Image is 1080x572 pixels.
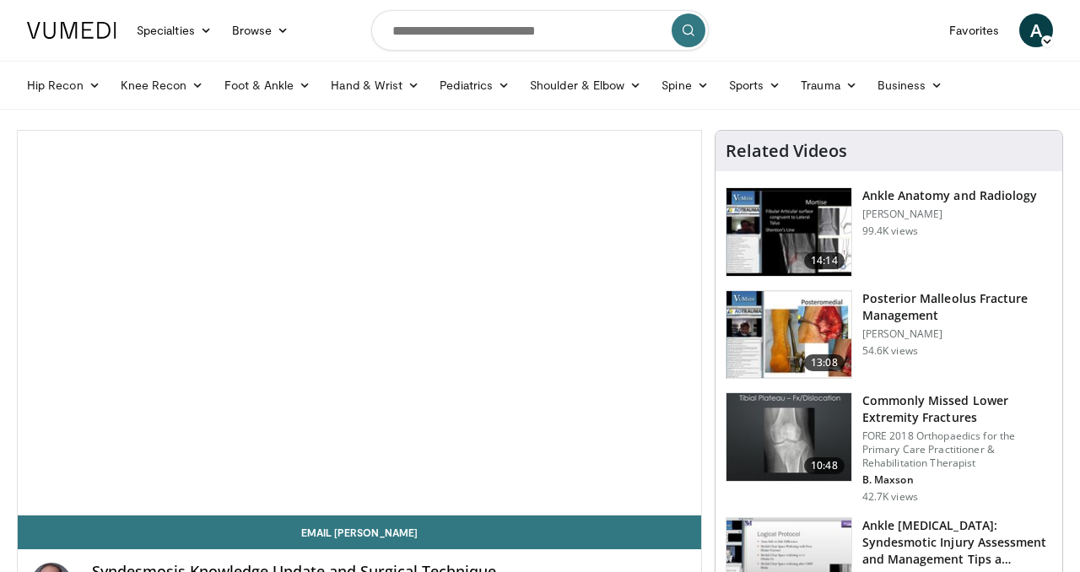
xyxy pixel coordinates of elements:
[27,22,116,39] img: VuMedi Logo
[1019,13,1053,47] a: A
[862,344,918,358] p: 54.6K views
[726,290,1052,380] a: 13:08 Posterior Malleolus Fracture Management [PERSON_NAME] 54.6K views
[719,68,791,102] a: Sports
[726,392,1052,504] a: 10:48 Commonly Missed Lower Extremity Fractures FORE 2018 Orthopaedics for the Primary Care Pract...
[111,68,214,102] a: Knee Recon
[862,392,1052,426] h3: Commonly Missed Lower Extremity Fractures
[726,393,851,481] img: 4aa379b6-386c-4fb5-93ee-de5617843a87.150x105_q85_crop-smart_upscale.jpg
[726,291,851,379] img: 50e07c4d-707f-48cd-824d-a6044cd0d074.150x105_q85_crop-smart_upscale.jpg
[804,252,845,269] span: 14:14
[862,208,1038,221] p: [PERSON_NAME]
[862,517,1052,568] h3: Ankle [MEDICAL_DATA]: Syndesmotic Injury Assessment and Management Tips a…
[429,68,520,102] a: Pediatrics
[651,68,718,102] a: Spine
[726,141,847,161] h4: Related Videos
[862,490,918,504] p: 42.7K views
[17,68,111,102] a: Hip Recon
[804,457,845,474] span: 10:48
[18,515,701,549] a: Email [PERSON_NAME]
[862,187,1038,204] h3: Ankle Anatomy and Radiology
[222,13,300,47] a: Browse
[520,68,651,102] a: Shoulder & Elbow
[18,131,701,515] video-js: Video Player
[791,68,867,102] a: Trauma
[862,224,918,238] p: 99.4K views
[321,68,429,102] a: Hand & Wrist
[214,68,321,102] a: Foot & Ankle
[862,473,1052,487] p: B. Maxson
[862,429,1052,470] p: FORE 2018 Orthopaedics for the Primary Care Practitioner & Rehabilitation Therapist
[726,187,1052,277] a: 14:14 Ankle Anatomy and Radiology [PERSON_NAME] 99.4K views
[862,327,1052,341] p: [PERSON_NAME]
[371,10,709,51] input: Search topics, interventions
[127,13,222,47] a: Specialties
[726,188,851,276] img: d079e22e-f623-40f6-8657-94e85635e1da.150x105_q85_crop-smart_upscale.jpg
[804,354,845,371] span: 13:08
[862,290,1052,324] h3: Posterior Malleolus Fracture Management
[939,13,1009,47] a: Favorites
[867,68,953,102] a: Business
